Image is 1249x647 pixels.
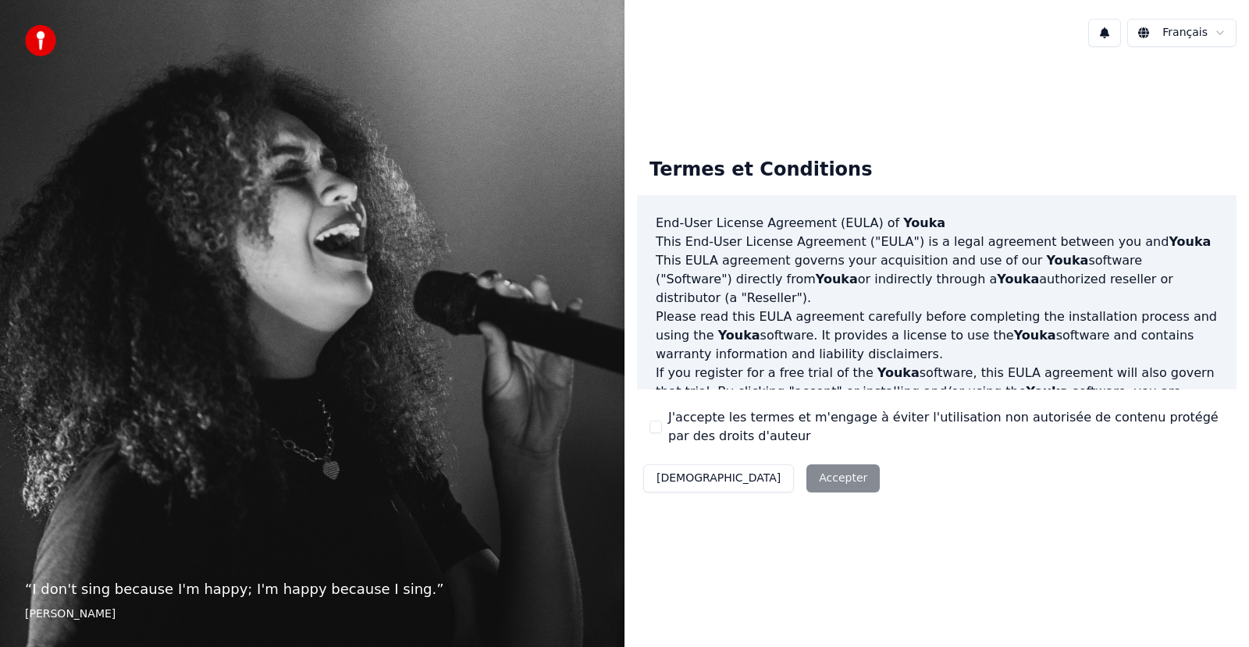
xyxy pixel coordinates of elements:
[997,272,1039,286] span: Youka
[1014,328,1056,343] span: Youka
[656,364,1218,439] p: If you register for a free trial of the software, this EULA agreement will also govern that trial...
[656,251,1218,308] p: This EULA agreement governs your acquisition and use of our software ("Software") directly from o...
[668,408,1224,446] label: J'accepte les termes et m'engage à éviter l'utilisation non autorisée de contenu protégé par des ...
[1027,384,1069,399] span: Youka
[1046,253,1088,268] span: Youka
[25,606,600,622] footer: [PERSON_NAME]
[656,214,1218,233] h3: End-User License Agreement (EULA) of
[637,145,884,195] div: Termes et Conditions
[656,308,1218,364] p: Please read this EULA agreement carefully before completing the installation process and using th...
[25,578,600,600] p: “ I don't sing because I'm happy; I'm happy because I sing. ”
[656,233,1218,251] p: This End-User License Agreement ("EULA") is a legal agreement between you and
[903,215,945,230] span: Youka
[877,365,920,380] span: Youka
[643,464,794,492] button: [DEMOGRAPHIC_DATA]
[1169,234,1211,249] span: Youka
[25,25,56,56] img: youka
[816,272,858,286] span: Youka
[718,328,760,343] span: Youka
